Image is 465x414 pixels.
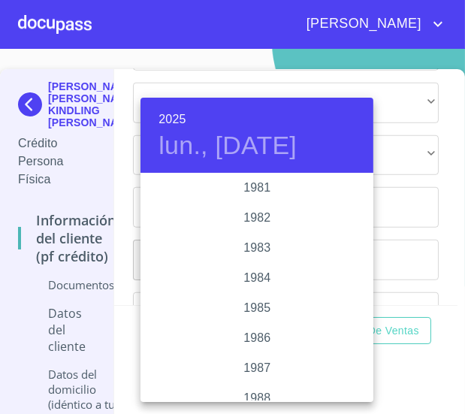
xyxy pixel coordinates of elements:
[140,383,373,413] div: 1988
[159,130,297,162] button: lun., [DATE]
[140,293,373,323] div: 1985
[140,203,373,233] div: 1982
[140,173,373,203] div: 1981
[140,323,373,353] div: 1986
[140,233,373,263] div: 1983
[140,263,373,293] div: 1984
[140,353,373,383] div: 1987
[159,109,186,130] button: 2025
